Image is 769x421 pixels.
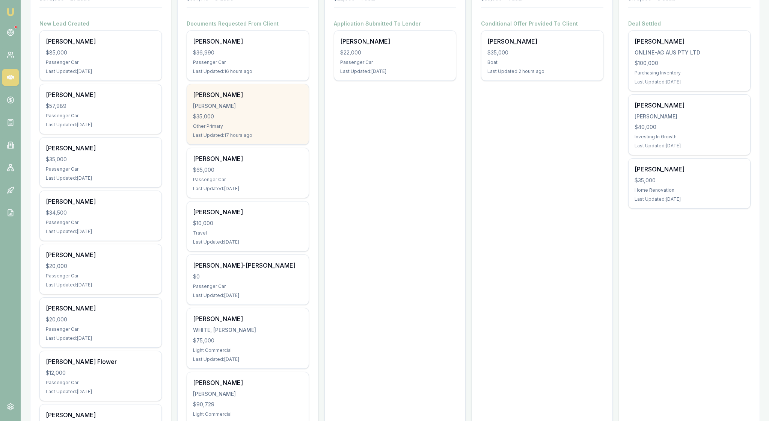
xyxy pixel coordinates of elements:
div: [PERSON_NAME] Flower [46,357,155,366]
div: Travel [193,230,303,236]
div: $85,000 [46,49,155,56]
div: Last Updated: 2 hours ago [487,68,597,74]
div: $90,729 [193,401,303,408]
div: Passenger Car [193,59,303,65]
div: [PERSON_NAME] [193,314,303,323]
div: Last Updated: [DATE] [193,239,303,245]
div: $34,500 [46,209,155,217]
div: $75,000 [193,337,303,344]
div: [PERSON_NAME] [46,410,155,419]
div: [PERSON_NAME] [340,37,450,46]
div: [PERSON_NAME] [193,90,303,99]
div: Home Renovation [635,187,744,193]
div: Last Updated: [DATE] [46,68,155,74]
div: [PERSON_NAME] [46,304,155,313]
img: emu-icon-u.png [6,8,15,17]
div: Light Commercial [193,347,303,353]
div: Last Updated: [DATE] [635,143,744,149]
div: Last Updated: [DATE] [46,175,155,181]
div: Investing In Growth [635,134,744,140]
div: $100,000 [635,59,744,67]
div: Last Updated: [DATE] [340,68,450,74]
div: Last Updated: [DATE] [46,282,155,288]
div: $22,000 [340,49,450,56]
div: [PERSON_NAME] [193,207,303,217]
div: [PERSON_NAME] [46,90,155,99]
div: Passenger Car [340,59,450,65]
h4: Deal Settled [628,20,751,27]
div: Last Updated: [DATE] [46,229,155,235]
h4: New Lead Created [39,20,162,27]
div: Boat [487,59,597,65]
div: $12,000 [46,369,155,377]
div: [PERSON_NAME] [635,113,744,120]
div: $35,000 [487,49,597,56]
div: [PERSON_NAME] [635,101,744,110]
div: $36,990 [193,49,303,56]
div: $57,989 [46,102,155,110]
div: [PERSON_NAME] [193,378,303,387]
div: [PERSON_NAME] [46,250,155,259]
div: Other Primary [193,123,303,129]
div: [PERSON_NAME] [193,390,303,398]
h4: Application Submitted To Lender [334,20,456,27]
div: Last Updated: 17 hours ago [193,132,303,138]
div: $20,000 [46,316,155,323]
div: Passenger Car [46,220,155,226]
div: Last Updated: 16 hours ago [193,68,303,74]
div: Light Commercial [193,411,303,417]
div: Passenger Car [46,59,155,65]
div: $35,000 [46,156,155,163]
h4: Conditional Offer Provided To Client [481,20,603,27]
div: Passenger Car [46,113,155,119]
div: $35,000 [635,177,744,184]
div: Last Updated: [DATE] [635,79,744,85]
div: Passenger Car [46,380,155,386]
div: [PERSON_NAME] [193,154,303,163]
div: ONLINE-AG AUS PTY LTD [635,49,744,56]
div: Last Updated: [DATE] [193,186,303,192]
div: Passenger Car [46,166,155,172]
div: [PERSON_NAME] [46,197,155,206]
div: $20,000 [46,262,155,270]
div: [PERSON_NAME] [635,165,744,174]
h4: Documents Requested From Client [187,20,309,27]
div: Last Updated: [DATE] [635,196,744,202]
div: [PERSON_NAME] [193,102,303,110]
div: Last Updated: [DATE] [193,292,303,298]
div: [PERSON_NAME] [46,37,155,46]
div: $10,000 [193,220,303,227]
div: $35,000 [193,113,303,120]
div: Last Updated: [DATE] [46,335,155,341]
div: Last Updated: [DATE] [46,389,155,395]
div: Passenger Car [46,326,155,332]
div: [PERSON_NAME] [46,144,155,153]
div: Passenger Car [46,273,155,279]
div: Passenger Car [193,177,303,183]
div: Last Updated: [DATE] [193,356,303,362]
div: Purchasing Inventory [635,70,744,76]
div: [PERSON_NAME] [635,37,744,46]
div: [PERSON_NAME] [193,37,303,46]
div: WHITE, [PERSON_NAME] [193,326,303,334]
div: Last Updated: [DATE] [46,122,155,128]
div: $0 [193,273,303,280]
div: Passenger Car [193,283,303,289]
div: $40,000 [635,123,744,131]
div: [PERSON_NAME] [487,37,597,46]
div: [PERSON_NAME]-[PERSON_NAME] [193,261,303,270]
div: $65,000 [193,166,303,174]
